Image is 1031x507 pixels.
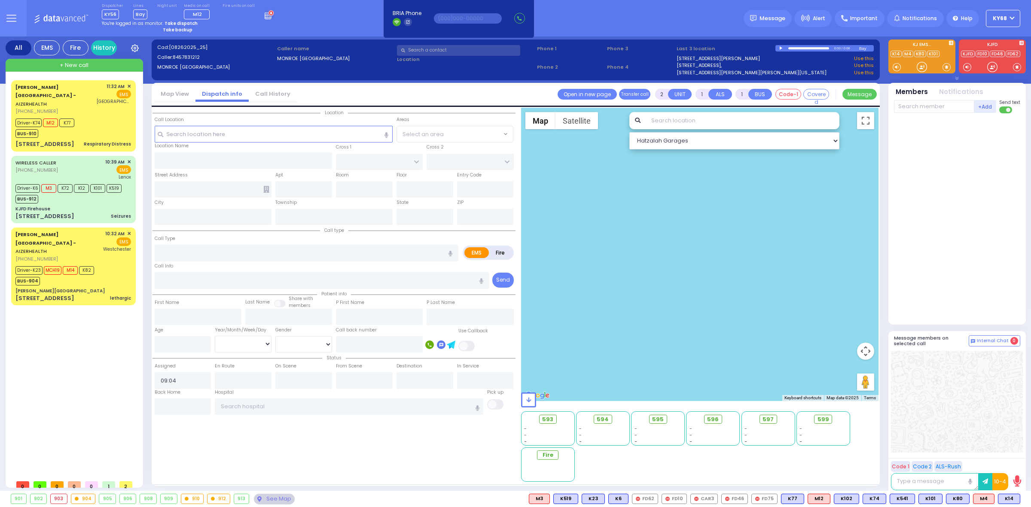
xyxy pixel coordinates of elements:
div: EMS [34,40,60,55]
span: EMS [116,237,131,246]
span: - [689,438,692,445]
span: 0 [51,481,64,488]
button: Toggle fullscreen view [857,112,874,129]
span: Location [320,109,348,116]
span: Bay [133,9,147,19]
span: - [744,432,747,438]
label: KJ EMS... [888,43,955,49]
div: [PERSON_NAME][GEOGRAPHIC_DATA] [15,288,105,294]
div: See map [254,494,294,504]
label: Night unit [157,3,177,9]
div: K519 [553,494,578,504]
div: 903 [51,494,67,504]
span: Help [961,15,973,22]
button: Covered [803,89,829,100]
a: Map View [154,90,195,98]
span: Status [322,355,346,361]
label: Lines [133,3,147,9]
div: M4 [973,494,994,504]
div: BLS [553,494,578,504]
a: K80 [914,51,926,57]
span: Phone 3 [607,45,674,52]
div: 902 [31,494,47,504]
label: Fire [488,247,512,258]
span: Phone 2 [537,64,604,71]
label: Room [336,172,349,179]
span: + New call [60,61,88,70]
label: Destination [397,363,422,370]
div: FD10 [662,494,687,504]
div: M12 [808,494,830,504]
a: Use this [854,69,874,76]
div: K102 [834,494,859,504]
span: Important [850,15,878,22]
img: red-radio-icon.svg [665,497,670,501]
img: comment-alt.png [971,339,975,343]
span: K12 [74,184,89,193]
div: All [6,40,31,55]
label: From Scene [336,363,362,370]
label: MONROE [GEOGRAPHIC_DATA] [277,55,394,62]
button: ALS [708,89,732,100]
label: Fire units on call [223,3,255,9]
span: members [289,302,311,309]
span: Notifications [903,15,937,22]
span: Westchester [103,246,131,252]
img: Logo [34,13,91,24]
label: Medic on call [184,3,213,9]
span: 10:39 AM [105,159,125,165]
button: Send [492,273,514,288]
label: Call Location [155,116,184,123]
label: ZIP [457,199,464,206]
div: 0:00 [833,43,841,53]
input: (000)000-00000 [434,13,502,24]
input: Search hospital [215,398,483,415]
label: First Name [155,299,179,306]
div: K23 [582,494,605,504]
span: Driver-K74 [15,118,42,127]
span: Driver-K23 [15,266,43,275]
div: [STREET_ADDRESS] [15,140,74,149]
span: Lenox [119,174,131,180]
img: message.svg [750,15,756,21]
img: red-radio-icon.svg [636,497,640,501]
a: Open this area in Google Maps (opens a new window) [523,390,552,401]
label: Floor [397,172,407,179]
a: WIRELESS CALLER [15,159,56,166]
div: 913 [234,494,249,504]
button: Drag Pegman onto the map to open Street View [857,373,874,391]
strong: Take backup [163,27,192,33]
button: ALS-Rush [934,461,962,472]
span: You're logged in as monitor. [102,20,163,27]
span: 597 [763,415,774,424]
div: FD75 [751,494,778,504]
img: red-radio-icon.svg [725,497,729,501]
label: Call Info [155,263,173,270]
button: +Add [974,100,997,113]
span: K77 [59,118,74,127]
label: State [397,199,409,206]
div: BLS [781,494,804,504]
label: Call back number [336,327,377,334]
button: 10-4 [992,473,1008,490]
label: City [155,199,164,206]
div: K77 [781,494,804,504]
a: History [91,40,117,55]
span: BUS-904 [15,277,40,285]
label: Hospital [215,389,234,396]
a: [STREET_ADDRESS][PERSON_NAME][PERSON_NAME][US_STATE] [677,69,827,76]
span: K72 [58,184,73,193]
span: K82 [79,266,94,275]
label: Location [397,56,534,63]
span: 595 [652,415,664,424]
button: Code 1 [891,461,910,472]
span: EMS [116,165,131,174]
div: Respiratory Distress [84,141,131,147]
span: Alert [813,15,825,22]
a: KJFD [961,51,975,57]
button: BUS [748,89,772,100]
label: Turn off text [999,106,1013,114]
span: 0 [85,481,98,488]
span: Colombia Children's Hospital [97,98,131,105]
span: - [579,432,582,438]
